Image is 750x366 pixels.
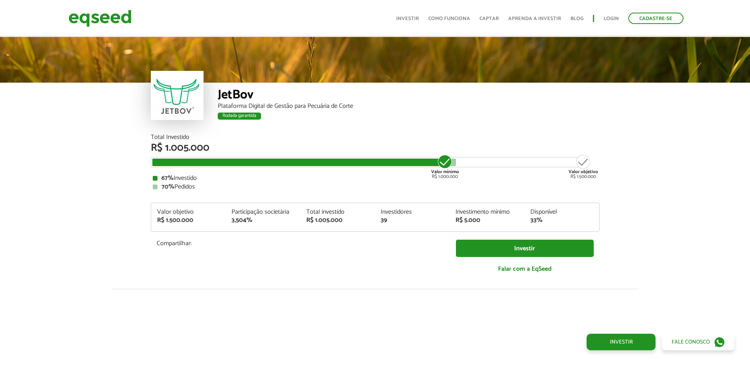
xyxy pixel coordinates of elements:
[218,103,600,109] div: Plataforma Digital de Gestão para Pecuária de Corte
[151,134,600,140] div: Total Investido
[530,209,593,215] div: Disponível
[157,217,220,224] div: R$ 1.500.000
[604,16,619,21] a: Login
[231,217,294,224] div: 3,504%
[153,184,598,190] div: Pedidos
[662,334,734,350] a: Fale conosco
[157,209,220,215] div: Valor objetivo
[381,217,444,224] div: 39
[570,16,583,21] a: Blog
[381,209,444,215] div: Investidores
[153,175,598,181] div: Investido
[306,217,369,224] div: R$ 1.005.000
[218,113,261,120] div: Rodada garantida
[161,181,174,192] strong: 70%
[530,217,593,224] div: 33%
[587,334,656,350] a: Investir
[508,16,561,21] a: Aprenda a investir
[69,8,131,29] img: EqSeed
[306,209,369,215] div: Total investido
[218,89,600,103] div: JetBov
[396,16,419,21] a: Investir
[430,154,460,179] div: R$ 1.000.000
[151,143,600,153] div: R$ 1.005.000
[428,16,470,21] a: Como funciona
[456,240,594,257] a: Investir
[628,13,683,24] a: Cadastre-se
[431,168,459,176] strong: Valor mínimo
[456,261,594,277] a: Falar com a EqSeed
[157,240,444,247] p: Compartilhar:
[161,173,174,183] strong: 67%
[456,209,519,215] div: Investimento mínimo
[569,154,598,179] div: R$ 1.500.000
[231,209,294,215] div: Participação societária
[480,16,499,21] a: Captar
[456,217,519,224] div: R$ 5.000
[569,168,598,176] strong: Valor objetivo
